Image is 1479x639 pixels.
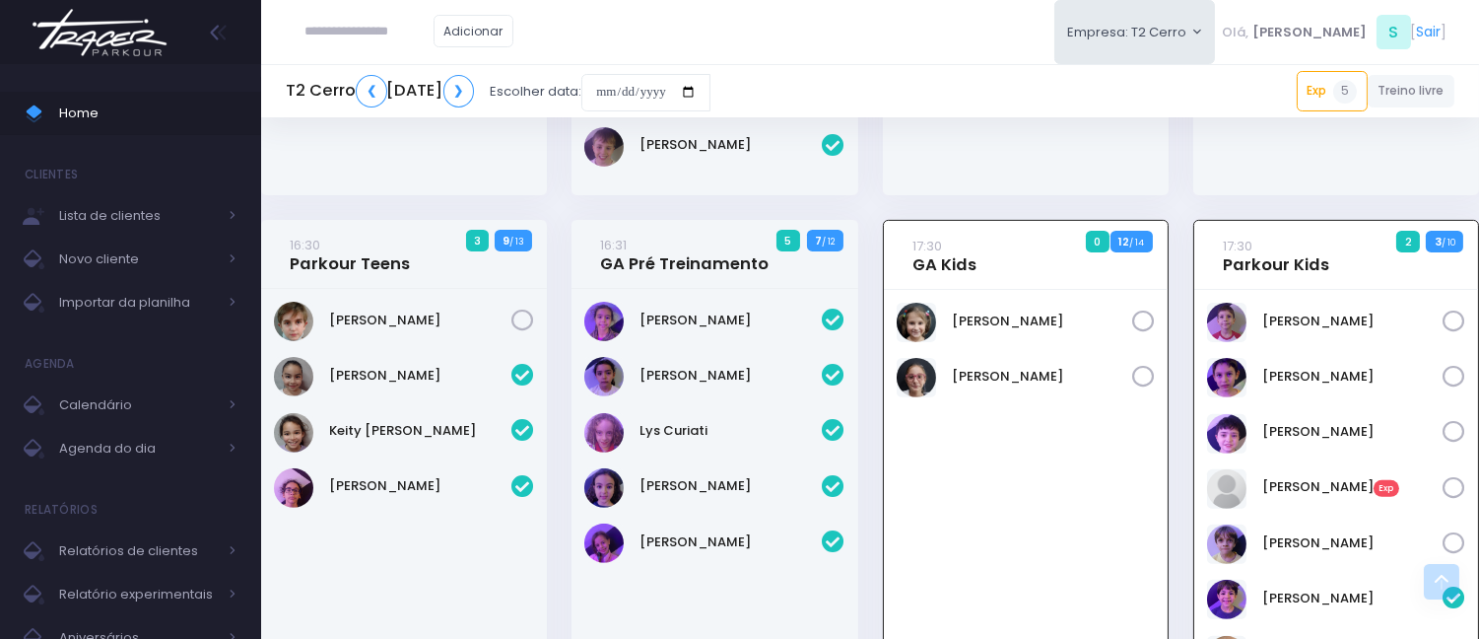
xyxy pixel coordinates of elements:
a: [PERSON_NAME] [1262,533,1443,553]
span: Calendário [59,392,217,418]
div: Escolher data: [286,69,710,114]
a: 16:30Parkour Teens [290,235,410,274]
a: Lys Curiati [640,421,823,441]
a: [PERSON_NAME] [952,367,1132,387]
span: Relatório experimentais [59,582,217,607]
img: Luisa Alimonda Sellan [584,357,624,396]
a: 16:31GA Pré Treinamento [601,235,770,274]
a: ❯ [443,75,475,107]
span: 0 [1086,231,1109,252]
span: S [1377,15,1411,49]
strong: 12 [1118,234,1129,249]
small: / 13 [509,236,524,248]
span: [PERSON_NAME] [1252,23,1367,42]
img: Rita Laraichi [584,468,624,508]
span: Importar da planilha [59,290,217,316]
a: [PERSON_NAME] [1262,589,1443,608]
a: [PERSON_NAME] [640,476,823,496]
a: [PERSON_NAME]Exp [1262,477,1443,497]
span: 5 [1333,80,1357,104]
strong: 7 [815,233,822,248]
span: 3 [466,230,490,251]
small: 16:31 [601,236,628,254]
a: Sair [1417,22,1442,42]
img: Beatriz Abrell Ribeiro [897,303,936,342]
img: Antonio Abrell Ribeiro [1207,303,1246,342]
span: Home [59,101,236,126]
img: Keity Lisa kawabe [274,413,313,453]
a: [PERSON_NAME] [329,311,511,330]
span: Novo cliente [59,247,217,272]
a: ❮ [356,75,387,107]
a: [PERSON_NAME] [1262,422,1443,442]
a: [PERSON_NAME] [640,311,823,330]
strong: 3 [1435,234,1442,249]
h4: Relatórios [25,490,98,530]
img: Bento Mascarenhas Lopes [1207,358,1246,397]
small: / 12 [822,236,835,248]
img: Catharina Dalonso [584,302,624,341]
a: [PERSON_NAME] [1262,367,1443,387]
img: Kayla Sara kawabe [274,357,313,396]
a: Treino livre [1368,75,1455,107]
img: Lys Curiati [584,413,624,453]
img: Vincenzo de Mello [1207,525,1246,564]
a: [PERSON_NAME] [640,135,823,155]
span: 2 [1396,231,1420,252]
img: Fernando Pletsch Roncati [274,302,313,341]
a: Keity [PERSON_NAME] [329,421,511,441]
div: [ ] [1215,10,1454,54]
span: Relatórios de clientes [59,538,217,564]
a: 17:30GA Kids [912,236,976,275]
img: Julia Abrell Ribeiro [897,358,936,397]
h4: Clientes [25,155,78,194]
a: Exp5 [1297,71,1368,110]
a: 17:30Parkour Kids [1223,236,1329,275]
small: 17:30 [1223,237,1252,255]
a: [PERSON_NAME] [329,476,511,496]
img: David castro [1207,469,1246,509]
a: [PERSON_NAME] [329,366,511,386]
img: Thomas Luca Pearson de Faro [584,127,624,167]
span: 5 [776,230,800,251]
a: [PERSON_NAME] [640,366,823,386]
span: Olá, [1223,23,1249,42]
small: / 10 [1442,237,1455,248]
h5: T2 Cerro [DATE] [286,75,474,107]
h4: Agenda [25,344,75,384]
img: Miguel Aberle Rodrigues [274,468,313,508]
small: 17:30 [912,237,942,255]
img: Caio Bivar [1207,414,1246,454]
small: / 14 [1129,237,1144,248]
a: [PERSON_NAME] [1262,312,1443,331]
span: Exp [1374,480,1399,498]
img: Sofia Alem santinho costa de Jesus [584,524,624,563]
span: Lista de clientes [59,203,217,229]
span: Agenda do dia [59,436,217,461]
strong: 9 [503,233,509,248]
a: [PERSON_NAME] [952,312,1132,331]
small: 16:30 [290,236,320,254]
img: Leonardo Falco da Costa [1207,580,1246,619]
a: Adicionar [434,15,514,47]
a: [PERSON_NAME] [640,532,823,552]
